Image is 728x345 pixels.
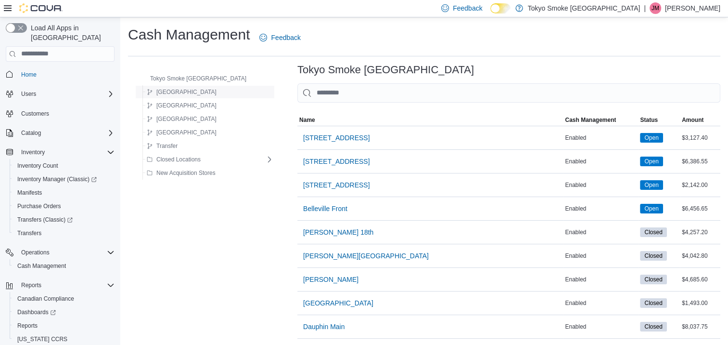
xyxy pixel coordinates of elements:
a: Dashboards [10,305,118,319]
span: Reports [21,281,41,289]
span: Manifests [13,187,115,199]
div: Enabled [563,179,638,191]
span: Cash Management [17,262,66,270]
span: Users [17,88,115,100]
span: Closed [640,275,666,284]
div: Enabled [563,250,638,262]
span: JM [651,2,659,14]
button: [GEOGRAPHIC_DATA] [143,100,220,111]
button: Transfer [143,140,181,152]
button: Operations [2,246,118,259]
button: [PERSON_NAME] 18th [299,223,377,242]
span: Transfers (Classic) [13,214,115,226]
a: Transfers [13,227,45,239]
button: Cash Management [563,114,638,126]
span: Reports [17,322,38,330]
button: [GEOGRAPHIC_DATA] [143,127,220,138]
button: Purchase Orders [10,199,118,213]
span: Dauphin Main [303,322,345,332]
button: [GEOGRAPHIC_DATA] [299,293,377,313]
button: New Acquisition Stores [143,167,219,179]
span: [US_STATE] CCRS [17,335,67,343]
span: Inventory Count [17,162,58,170]
button: Status [638,114,680,126]
span: Open [640,180,663,190]
button: Inventory [17,146,49,158]
span: Transfers [17,229,41,237]
span: Closed [644,252,662,260]
span: Inventory Manager (Classic) [17,175,97,183]
a: Inventory Count [13,160,62,172]
span: Catalog [17,127,115,139]
span: Status [640,116,658,124]
button: Home [2,67,118,81]
span: Reports [17,279,115,291]
button: Catalog [17,127,45,139]
span: Reports [13,320,115,332]
button: [GEOGRAPHIC_DATA] [143,113,220,125]
button: Transfers [10,226,118,240]
span: Inventory [17,146,115,158]
div: Enabled [563,226,638,238]
button: [PERSON_NAME][GEOGRAPHIC_DATA] [299,246,433,265]
button: Inventory [2,146,118,159]
div: $6,456.65 [680,203,720,214]
span: Open [640,133,663,143]
div: Enabled [563,156,638,167]
span: Purchase Orders [13,200,115,212]
div: $4,042.80 [680,250,720,262]
div: Enabled [563,132,638,144]
div: Enabled [563,274,638,285]
a: Inventory Manager (Classic) [10,172,118,186]
span: [PERSON_NAME][GEOGRAPHIC_DATA] [303,251,429,261]
span: Closed [644,322,662,331]
span: Feedback [453,3,482,13]
span: Name [299,116,315,124]
input: Dark Mode [490,3,511,13]
span: Manifests [17,189,42,197]
input: This is a search bar. As you type, the results lower in the page will automatically filter. [297,83,720,103]
div: $3,127.40 [680,132,720,144]
span: Closed [644,275,662,284]
button: Users [2,87,118,101]
span: Open [644,133,658,142]
span: [STREET_ADDRESS] [303,180,370,190]
span: New Acquisition Stores [156,169,216,177]
button: Reports [10,319,118,332]
span: Customers [21,110,49,118]
div: $1,493.00 [680,297,720,309]
span: [GEOGRAPHIC_DATA] [156,115,217,123]
span: [GEOGRAPHIC_DATA] [156,102,217,109]
span: Open [644,157,658,166]
span: Inventory Count [13,160,115,172]
a: Cash Management [13,260,70,272]
a: Inventory Manager (Classic) [13,173,101,185]
p: [PERSON_NAME] [665,2,720,14]
span: Users [21,90,36,98]
span: Inventory Manager (Classic) [13,173,115,185]
span: Closed [640,251,666,261]
a: Transfers (Classic) [13,214,77,226]
img: Cova [19,3,63,13]
span: [GEOGRAPHIC_DATA] [156,129,217,136]
button: Belleville Front [299,199,351,218]
span: Inventory [21,148,45,156]
span: Dashboards [17,308,56,316]
span: Tokyo Smoke [GEOGRAPHIC_DATA] [150,75,246,82]
a: Dashboards [13,306,60,318]
a: Canadian Compliance [13,293,78,305]
a: Feedback [255,28,304,47]
span: [GEOGRAPHIC_DATA] [156,88,217,96]
a: [US_STATE] CCRS [13,333,71,345]
span: Open [640,204,663,213]
a: Reports [13,320,41,332]
span: Home [21,71,37,79]
span: Open [640,157,663,166]
span: Washington CCRS [13,333,115,345]
span: Closed [640,298,666,308]
a: Purchase Orders [13,200,65,212]
span: Closed [644,299,662,307]
button: [PERSON_NAME] [299,270,362,289]
h1: Cash Management [128,25,250,44]
button: Manifests [10,186,118,199]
